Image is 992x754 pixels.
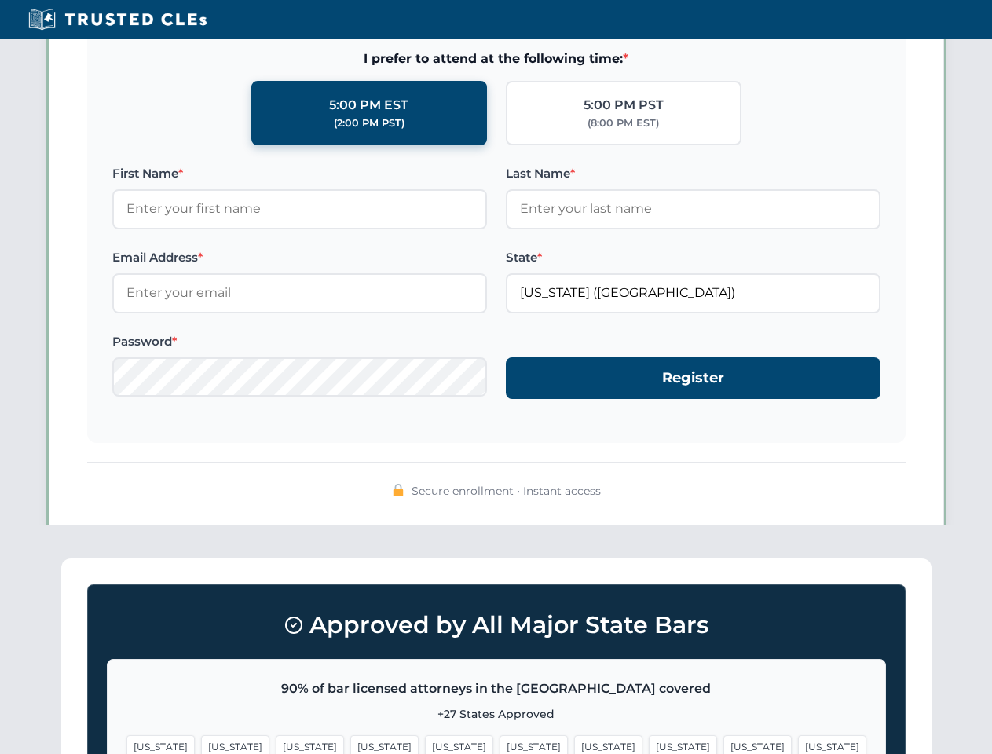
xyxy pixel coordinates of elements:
[412,482,601,500] span: Secure enrollment • Instant access
[329,95,408,115] div: 5:00 PM EST
[112,248,487,267] label: Email Address
[112,49,880,69] span: I prefer to attend at the following time:
[112,273,487,313] input: Enter your email
[506,164,880,183] label: Last Name
[584,95,664,115] div: 5:00 PM PST
[506,189,880,229] input: Enter your last name
[334,115,404,131] div: (2:00 PM PST)
[107,604,886,646] h3: Approved by All Major State Bars
[112,164,487,183] label: First Name
[392,484,404,496] img: 🔒
[506,357,880,399] button: Register
[112,189,487,229] input: Enter your first name
[506,273,880,313] input: Florida (FL)
[506,248,880,267] label: State
[24,8,211,31] img: Trusted CLEs
[588,115,659,131] div: (8:00 PM EST)
[112,332,487,351] label: Password
[126,679,866,699] p: 90% of bar licensed attorneys in the [GEOGRAPHIC_DATA] covered
[126,705,866,723] p: +27 States Approved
